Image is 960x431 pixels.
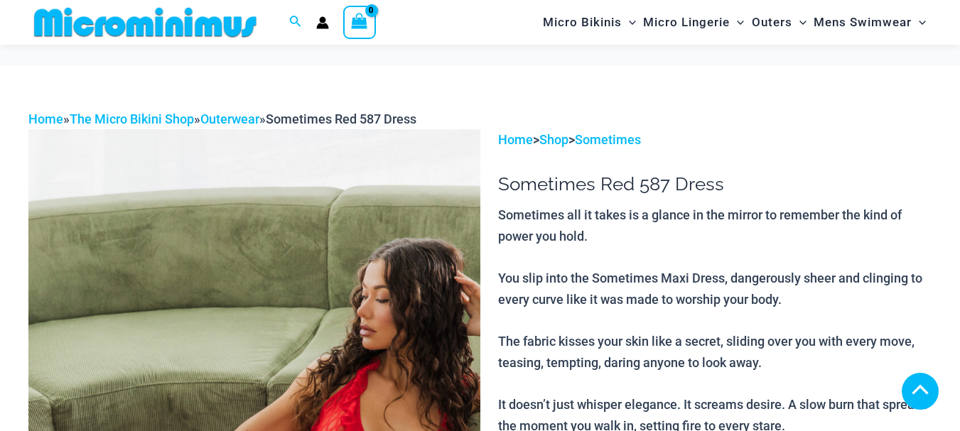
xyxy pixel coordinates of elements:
[28,111,63,126] a: Home
[730,4,744,40] span: Menu Toggle
[539,132,568,147] a: Shop
[792,4,807,40] span: Menu Toggle
[343,6,376,38] a: View Shopping Cart, empty
[28,6,262,38] img: MM SHOP LOGO FLAT
[912,4,926,40] span: Menu Toggle
[28,111,416,126] span: » » »
[543,4,622,40] span: Micro Bikinis
[575,132,641,147] a: Sometimes
[810,4,929,40] a: Mens SwimwearMenu ToggleMenu Toggle
[498,129,932,151] p: > >
[640,4,748,40] a: Micro LingerieMenu ToggleMenu Toggle
[752,4,792,40] span: Outers
[498,173,932,195] h1: Sometimes Red 587 Dress
[266,111,416,126] span: Sometimes Red 587 Dress
[537,2,932,43] nav: Site Navigation
[200,111,259,126] a: Outerwear
[498,132,533,147] a: Home
[289,13,302,31] a: Search icon link
[643,4,730,40] span: Micro Lingerie
[316,16,329,29] a: Account icon link
[70,111,194,126] a: The Micro Bikini Shop
[748,4,810,40] a: OutersMenu ToggleMenu Toggle
[622,4,636,40] span: Menu Toggle
[539,4,640,40] a: Micro BikinisMenu ToggleMenu Toggle
[814,4,912,40] span: Mens Swimwear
